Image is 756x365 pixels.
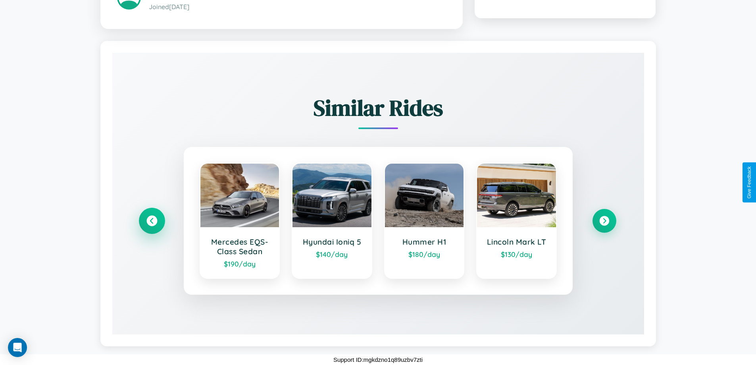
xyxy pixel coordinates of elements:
a: Lincoln Mark LT$130/day [476,163,557,279]
a: Mercedes EQS-Class Sedan$190/day [200,163,280,279]
a: Hummer H1$180/day [384,163,465,279]
h2: Similar Rides [140,93,616,123]
div: $ 140 /day [300,250,364,259]
div: $ 130 /day [485,250,548,259]
h3: Mercedes EQS-Class Sedan [208,237,271,256]
h3: Hummer H1 [393,237,456,247]
h3: Lincoln Mark LT [485,237,548,247]
p: Support ID: mgkdzno1q89uzbv7zti [333,354,423,365]
div: Give Feedback [746,166,752,199]
p: Joined [DATE] [149,1,446,13]
div: $ 180 /day [393,250,456,259]
h3: Hyundai Ioniq 5 [300,237,364,247]
div: Open Intercom Messenger [8,338,27,357]
a: Hyundai Ioniq 5$140/day [292,163,372,279]
div: $ 190 /day [208,259,271,268]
